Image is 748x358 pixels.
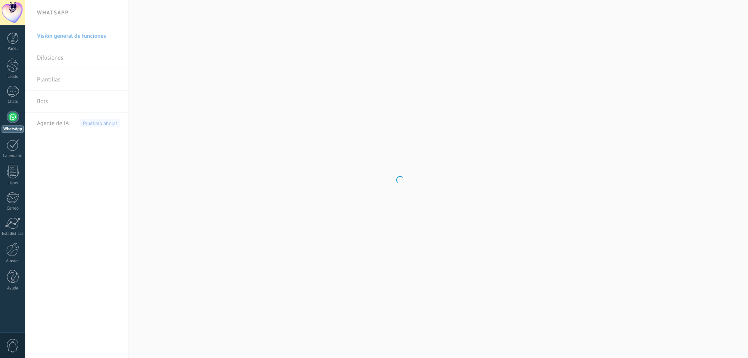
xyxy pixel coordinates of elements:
[2,153,24,159] div: Calendario
[2,259,24,264] div: Ajustes
[2,206,24,211] div: Correo
[2,46,24,51] div: Panel
[2,181,24,186] div: Listas
[2,125,24,133] div: WhatsApp
[2,99,24,104] div: Chats
[2,74,24,79] div: Leads
[2,286,24,291] div: Ayuda
[2,231,24,236] div: Estadísticas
